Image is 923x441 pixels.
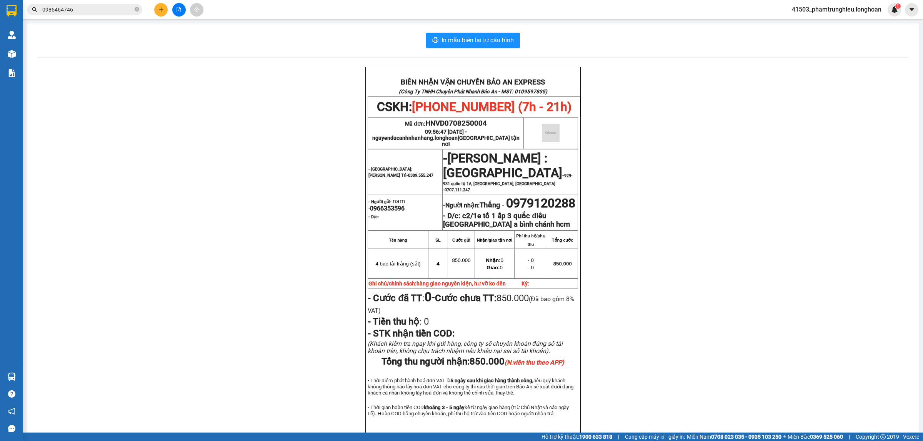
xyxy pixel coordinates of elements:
[443,173,573,192] span: 929-931 quốc lộ 1A, [GEOGRAPHIC_DATA], [GEOGRAPHIC_DATA] -
[190,3,203,17] button: aim
[368,280,506,287] strong: Ghi chú/chính sách:
[8,69,16,77] img: solution-icon
[477,238,512,242] strong: Nhận/giao tận nơi
[908,6,915,13] span: caret-down
[432,37,438,44] span: printer
[154,3,168,17] button: plus
[711,434,781,440] strong: 0708 023 035 - 0935 103 250
[905,3,918,17] button: caret-down
[500,202,506,209] span: -
[443,212,460,220] strong: - D/c:
[135,6,139,13] span: close-circle
[377,99,571,114] span: CSKH:
[401,78,545,86] strong: BIÊN NHẬN VẬN CHUYỂN BẢO AN EXPRESS
[486,265,502,270] span: 0
[372,129,520,147] span: 09:56:47 [DATE] -
[368,214,379,219] strong: - D/c:
[422,316,429,327] span: 0
[42,5,133,14] input: Tìm tên, số ĐT hoặc mã đơn
[786,5,888,14] span: 41503_phamtrunghieu.longhoan
[8,373,16,381] img: warehouse-icon
[425,290,432,304] strong: 0
[158,7,164,12] span: plus
[579,434,612,440] strong: 1900 633 818
[895,3,901,9] sup: 1
[443,212,570,229] strong: c2/1e tổ 1 ấp 3 quắc điêu [GEOGRAPHIC_DATA] a bình chánh hcm
[172,3,186,17] button: file-add
[445,202,500,209] span: Người nhận:
[553,261,572,267] span: 850.000
[443,201,500,209] strong: -
[389,238,407,242] strong: Tên hàng
[437,261,439,267] span: 4
[375,261,420,267] span: 4 bao tải trắng (sắt)
[368,167,433,178] span: - [GEOGRAPHIC_DATA]: [PERSON_NAME] Trì-
[368,293,435,303] span: :
[516,234,545,247] strong: Phí thu hộ/phụ thu
[445,187,470,192] span: 0707.111.247
[521,280,529,287] strong: Ký:
[135,7,139,12] span: close-circle
[435,293,496,303] strong: Cước chưa TT:
[788,433,843,441] span: Miền Bắc
[552,238,573,242] strong: Tổng cước
[426,33,520,48] button: printerIn mẫu biên lai tự cấu hình
[443,151,562,180] span: [PERSON_NAME] : [GEOGRAPHIC_DATA]
[452,257,470,263] span: 850.000
[425,290,435,304] span: -
[450,378,533,383] strong: 5 ngày sau khi giao hàng thành công,
[8,31,16,39] img: warehouse-icon
[194,7,199,12] span: aim
[7,5,17,17] img: logo-vxr
[470,356,564,367] span: 850.000
[368,316,419,327] strong: - Tiền thu hộ
[542,124,560,142] img: qr-code
[783,435,786,438] span: ⚪️
[480,201,500,209] span: Thắng
[443,158,573,192] span: -
[486,265,500,270] strong: Giao:
[382,356,564,367] span: Tổng thu người nhận:
[417,280,506,287] span: hàng giao nguyên kiện, hư vỡ ko đền
[442,135,520,147] span: [GEOGRAPHIC_DATA] tận nơi
[368,197,405,212] span: nam -
[176,7,182,12] span: file-add
[372,135,520,147] span: nguyenducanhnhanhang.longhoan
[399,89,547,94] strong: (Công Ty TNHH Chuyển Phát Nhanh Bảo An - MST: 0109597835)
[896,3,899,9] span: 1
[505,359,564,366] em: (N.viên thu theo APP)
[405,121,487,127] span: Mã đơn:
[368,378,573,396] span: - Thời điểm phát hành hoá đơn VAT là nếu quý khách không thông báo lấy hoá đơn VAT cho công ty th...
[412,99,571,114] span: [PHONE_NUMBER] (7h - 21h)
[8,425,15,432] span: message
[370,205,405,212] span: 0966353596
[8,390,15,398] span: question-circle
[442,35,514,45] span: In mẫu biên lai tự cấu hình
[810,434,843,440] strong: 0369 525 060
[486,257,503,263] span: 0
[368,328,455,339] span: - STK nhận tiền COD:
[368,316,429,327] span: :
[625,433,685,441] span: Cung cấp máy in - giấy in:
[435,238,441,242] strong: SL
[32,7,37,12] span: search
[443,151,447,166] span: -
[541,433,612,441] span: Hỗ trợ kỹ thuật:
[618,433,619,441] span: |
[368,405,569,416] span: - Thời gian hoàn tiền COD kể từ ngày giao hàng (trừ Chủ Nhật và các ngày Lễ). Hoàn COD bằng chuyể...
[486,257,500,263] strong: Nhận:
[368,340,563,355] span: (Khách kiểm tra ngay khi gửi hàng, công ty sẽ chuyển khoản đúng số tài khoản trên, không chịu trá...
[8,408,15,415] span: notification
[425,119,487,128] span: HNVD0708250004
[880,434,886,439] span: copyright
[452,238,470,242] strong: Cước gửi
[687,433,781,441] span: Miền Nam
[424,405,465,410] strong: khoảng 3 - 5 ngày
[528,257,534,263] span: - 0
[506,196,575,211] span: 0979120288
[368,293,422,303] strong: - Cước đã TT
[849,433,850,441] span: |
[368,199,392,204] strong: - Người gửi:
[528,265,534,270] span: - 0
[408,173,433,178] span: 0389.555.247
